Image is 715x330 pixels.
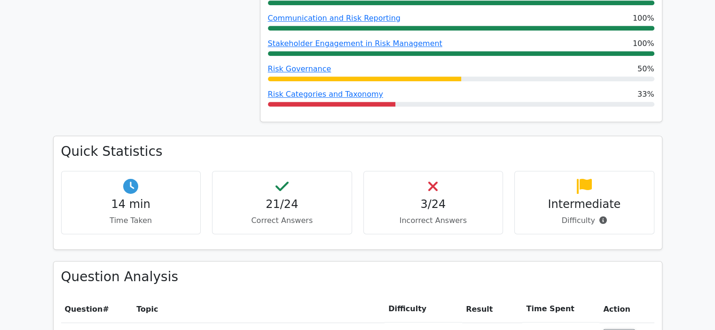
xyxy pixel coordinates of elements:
[220,198,344,211] h4: 21/24
[268,14,401,23] a: Communication and Risk Reporting
[268,64,331,73] a: Risk Governance
[599,296,654,322] th: Action
[633,13,654,24] span: 100%
[61,296,133,322] th: #
[522,215,646,226] p: Difficulty
[637,89,654,100] span: 33%
[69,215,193,226] p: Time Taken
[65,305,103,314] span: Question
[637,63,654,75] span: 50%
[371,198,495,211] h4: 3/24
[69,198,193,211] h4: 14 min
[133,296,385,322] th: Topic
[522,198,646,211] h4: Intermediate
[385,296,462,322] th: Difficulty
[61,144,654,160] h3: Quick Statistics
[220,215,344,226] p: Correct Answers
[268,90,383,99] a: Risk Categories and Taxonomy
[371,215,495,226] p: Incorrect Answers
[522,296,599,322] th: Time Spent
[633,38,654,49] span: 100%
[462,296,522,322] th: Result
[268,39,442,48] a: Stakeholder Engagement in Risk Management
[61,269,654,285] h3: Question Analysis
